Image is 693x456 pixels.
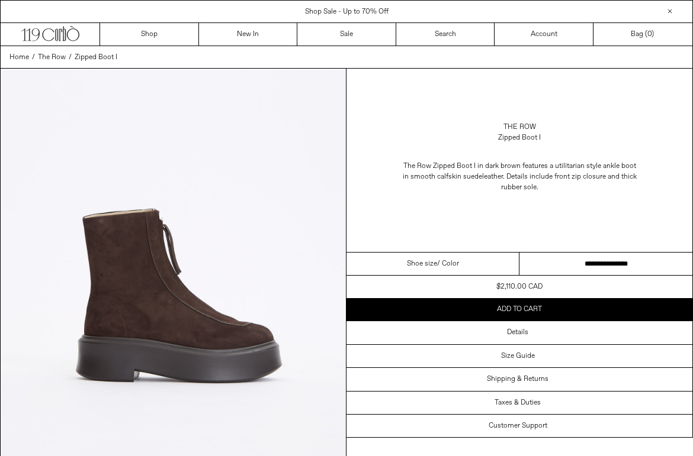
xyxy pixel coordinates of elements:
a: Zipped Boot I [75,52,117,63]
h3: Size Guide [501,352,535,360]
span: / [32,52,35,63]
span: / Color [437,258,459,269]
span: tilitarian style ankle boot in smooth calfskin suede [403,161,636,182]
span: / [69,52,72,63]
h3: Customer Support [489,422,547,430]
p: The Row Zipped Boot I in dark brown features a u [401,155,638,199]
span: Add to cart [497,305,542,314]
button: Add to cart [346,298,692,321]
span: Home [9,53,29,62]
a: New In [199,23,298,46]
a: The Row [38,52,66,63]
a: Account [495,23,593,46]
a: Search [396,23,495,46]
div: Zipped Boot I [498,132,541,143]
h3: Shipping & Returns [487,375,548,383]
a: Shop [100,23,199,46]
a: The Row [503,122,536,132]
h3: Taxes & Duties [495,399,541,407]
span: Zipped Boot I [75,53,117,62]
a: Bag () [593,23,692,46]
h3: Details [507,328,528,337]
a: Shop Sale - Up to 70% Off [305,7,389,17]
span: 0 [647,30,652,39]
div: $2,110.00 CAD [496,282,543,292]
span: The Row [38,53,66,62]
span: ) [647,29,654,40]
a: Home [9,52,29,63]
span: leather. Details include front zip closure and thick rubber sole. [482,172,637,192]
span: Shoe size [407,258,437,269]
a: Sale [297,23,396,46]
